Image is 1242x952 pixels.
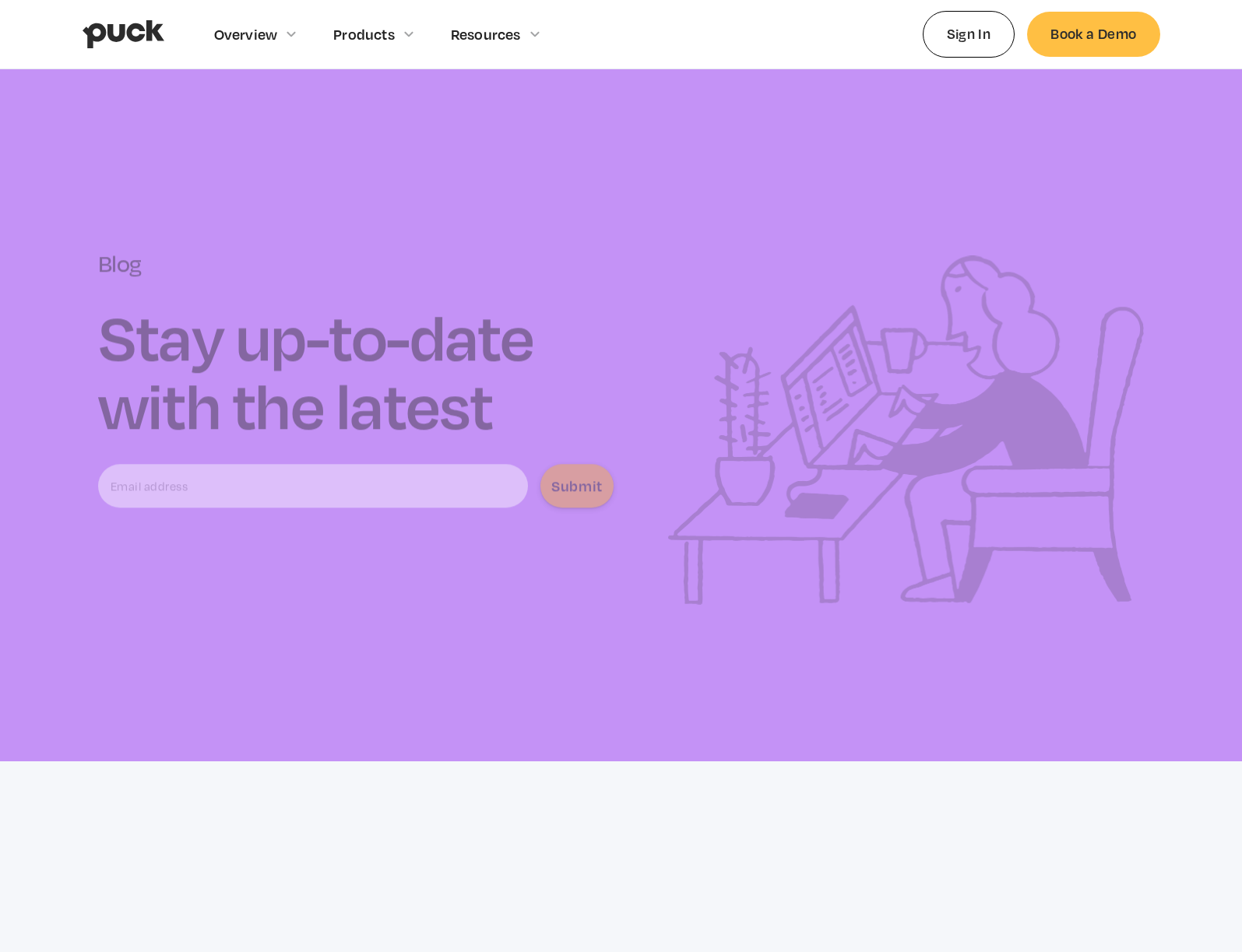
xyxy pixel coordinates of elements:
div: Resources [451,26,521,43]
h1: Stay up-to-date with the latest [98,302,614,439]
form: Email Form [98,464,614,508]
input: Email address [98,464,528,508]
a: Book a Demo [1027,12,1159,56]
input: Submit [540,464,613,508]
div: Overview [214,26,278,43]
div: Blog [98,250,141,277]
div: Products [333,26,395,43]
a: Sign In [923,11,1015,57]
